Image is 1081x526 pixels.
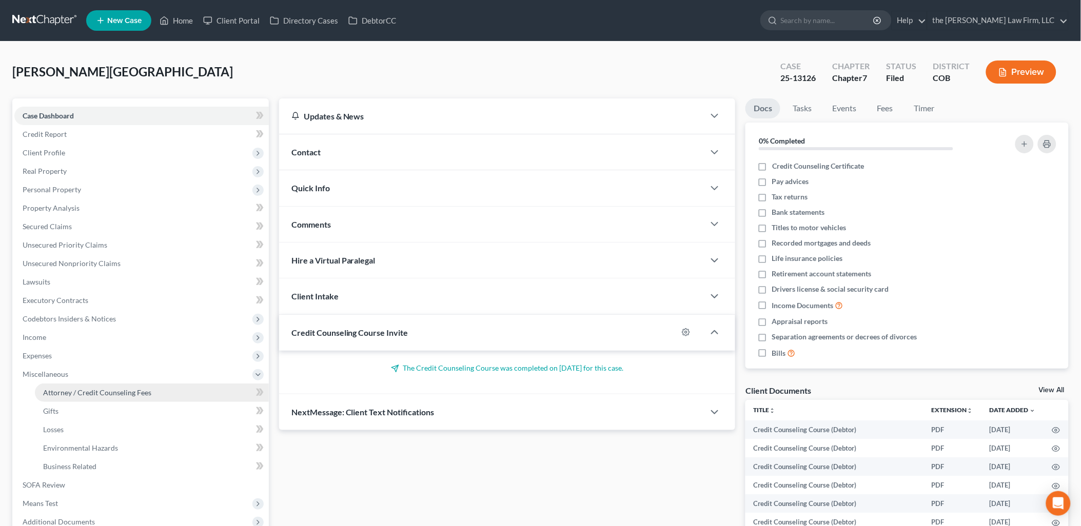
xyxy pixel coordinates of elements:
[745,494,923,513] td: Credit Counseling Course (Debtor)
[923,439,981,457] td: PDF
[154,11,198,30] a: Home
[23,296,88,305] span: Executory Contracts
[43,407,58,415] span: Gifts
[772,300,834,311] span: Income Documents
[923,420,981,439] td: PDF
[990,406,1036,414] a: Date Added expand_more
[933,72,970,84] div: COB
[928,11,1068,30] a: the [PERSON_NAME] Law Firm, LLC
[923,494,981,513] td: PDF
[23,333,46,341] span: Income
[981,439,1044,457] td: [DATE]
[745,476,923,494] td: Credit Counseling Course (Debtor)
[745,457,923,476] td: Credit Counseling Course (Debtor)
[772,348,786,358] span: Bills
[14,273,269,291] a: Lawsuits
[23,370,68,378] span: Miscellaneous
[35,402,269,420] a: Gifts
[14,217,269,236] a: Secured Claims
[23,314,116,323] span: Codebtors Insiders & Notices
[772,284,889,294] span: Drivers license & social security card
[754,406,776,414] a: Titleunfold_more
[1046,491,1071,516] div: Open Intercom Messenger
[14,476,269,494] a: SOFA Review
[981,420,1044,439] td: [DATE]
[35,439,269,457] a: Environmental Hazards
[35,383,269,402] a: Attorney / Credit Counseling Fees
[43,443,118,452] span: Environmental Hazards
[967,408,973,414] i: unfold_more
[981,457,1044,476] td: [DATE]
[35,457,269,476] a: Business Related
[772,238,871,248] span: Recorded mortgages and deeds
[35,420,269,439] a: Losses
[43,388,151,397] span: Attorney / Credit Counseling Fees
[14,236,269,254] a: Unsecured Priority Claims
[14,107,269,125] a: Case Dashboard
[923,457,981,476] td: PDF
[14,125,269,144] a: Credit Report
[986,60,1056,84] button: Preview
[745,439,923,457] td: Credit Counseling Course (Debtor)
[759,136,805,145] strong: 0% Completed
[291,147,321,157] span: Contact
[291,363,723,373] p: The Credit Counseling Course was completed on [DATE] for this case.
[291,219,331,229] span: Comments
[291,111,693,122] div: Updates & News
[886,60,916,72] div: Status
[923,476,981,494] td: PDF
[23,517,95,526] span: Additional Documents
[869,98,901,118] a: Fees
[43,462,96,471] span: Business Related
[772,316,828,327] span: Appraisal reports
[862,73,867,83] span: 7
[23,185,81,194] span: Personal Property
[291,407,435,417] span: NextMessage: Client Text Notifications
[291,255,376,265] span: Hire a Virtual Paralegal
[23,130,67,138] span: Credit Report
[772,161,864,171] span: Credit Counseling Certificate
[23,277,50,286] span: Lawsuits
[981,476,1044,494] td: [DATE]
[107,17,142,25] span: New Case
[291,291,339,301] span: Client Intake
[14,254,269,273] a: Unsecured Nonpriority Claims
[23,259,121,268] span: Unsecured Nonpriority Claims
[772,222,847,233] span: Titles to motor vehicles
[12,64,233,79] span: [PERSON_NAME][GEOGRAPHIC_DATA]
[291,183,330,193] span: Quick Info
[23,111,74,120] span: Case Dashboard
[780,72,816,84] div: 25-13126
[886,72,916,84] div: Filed
[198,11,265,30] a: Client Portal
[1030,408,1036,414] i: expand_more
[772,332,917,342] span: Separation agreements or decrees of divorces
[291,328,408,337] span: Credit Counseling Course Invite
[14,291,269,310] a: Executory Contracts
[1039,387,1065,394] a: View All
[981,494,1044,513] td: [DATE]
[23,351,52,360] span: Expenses
[781,11,875,30] input: Search by name...
[745,385,811,396] div: Client Documents
[745,420,923,439] td: Credit Counseling Course (Debtor)
[832,60,870,72] div: Chapter
[23,204,80,212] span: Property Analysis
[906,98,942,118] a: Timer
[265,11,343,30] a: Directory Cases
[772,176,809,187] span: Pay advices
[772,207,825,217] span: Bank statements
[23,499,58,508] span: Means Test
[892,11,927,30] a: Help
[23,240,107,249] span: Unsecured Priority Claims
[824,98,864,118] a: Events
[780,60,816,72] div: Case
[932,406,973,414] a: Extensionunfold_more
[832,72,870,84] div: Chapter
[772,192,808,202] span: Tax returns
[933,60,970,72] div: District
[23,222,72,231] span: Secured Claims
[43,425,64,434] span: Losses
[14,199,269,217] a: Property Analysis
[23,148,65,157] span: Client Profile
